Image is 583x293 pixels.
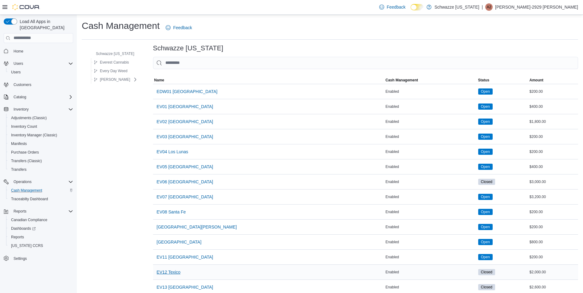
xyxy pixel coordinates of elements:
span: EV13 [GEOGRAPHIC_DATA] [157,284,213,290]
div: Enabled [384,268,477,276]
button: EV08 Santa Fe [154,206,188,218]
button: EV06 [GEOGRAPHIC_DATA] [154,176,216,188]
div: $200.00 [528,223,578,231]
span: Feedback [173,25,192,31]
p: [PERSON_NAME]-2929 [PERSON_NAME] [495,3,578,11]
span: Purchase Orders [9,149,73,156]
button: Amount [528,76,578,84]
span: A2 [487,3,491,11]
button: Transfers (Classic) [6,157,76,165]
button: Catalog [1,93,76,101]
nav: Complex example [4,44,73,279]
a: Cash Management [9,187,45,194]
span: Every Day Weed [100,68,128,73]
span: Open [481,134,490,139]
span: Transfers (Classic) [9,157,73,165]
span: EV03 [GEOGRAPHIC_DATA] [157,134,213,140]
button: Cash Management [384,76,477,84]
a: Users [9,68,23,76]
div: Enabled [384,133,477,140]
a: Manifests [9,140,29,147]
span: Open [481,119,490,124]
a: Inventory Count [9,123,40,130]
span: EV05 [GEOGRAPHIC_DATA] [157,164,213,170]
span: Traceabilty Dashboard [11,197,48,201]
input: This is a search bar. As you type, the results lower in the page will automatically filter. [153,57,578,69]
span: Home [14,49,23,54]
span: Open [478,254,493,260]
button: Transfers [6,165,76,174]
button: Cash Management [6,186,76,195]
div: Adrian-2929 Telles [485,3,493,11]
span: Inventory Count [11,124,37,129]
span: EV11 [GEOGRAPHIC_DATA] [157,254,213,260]
button: EV04 Los Lunas [154,146,191,158]
span: Operations [14,179,32,184]
span: [PERSON_NAME] [100,77,130,82]
span: Operations [11,178,73,186]
a: Feedback [163,21,194,34]
div: Enabled [384,88,477,95]
div: Enabled [384,163,477,170]
span: Open [478,164,493,170]
button: [GEOGRAPHIC_DATA][PERSON_NAME] [154,221,239,233]
span: Dashboards [9,225,73,232]
span: Open [478,194,493,200]
span: Load All Apps in [GEOGRAPHIC_DATA] [17,18,73,31]
a: Transfers (Classic) [9,157,44,165]
button: Inventory [1,105,76,114]
span: Open [478,119,493,125]
button: Users [6,68,76,76]
span: Inventory [14,107,29,112]
button: EDW01 [GEOGRAPHIC_DATA] [154,85,220,98]
button: Adjustments (Classic) [6,114,76,122]
button: Operations [1,178,76,186]
div: $3,000.00 [528,178,578,186]
span: Canadian Compliance [11,217,47,222]
button: [GEOGRAPHIC_DATA] [154,236,204,248]
div: $400.00 [528,163,578,170]
span: Open [481,194,490,200]
div: Enabled [384,178,477,186]
span: Open [481,104,490,109]
span: Schwazze [US_STATE] [96,51,134,56]
span: Adjustments (Classic) [9,114,73,122]
span: Open [478,104,493,110]
span: Open [481,224,490,230]
span: Customers [14,82,31,87]
button: Traceabilty Dashboard [6,195,76,203]
div: Enabled [384,223,477,231]
p: Schwazze [US_STATE] [435,3,479,11]
div: $2,600.00 [528,283,578,291]
a: Adjustments (Classic) [9,114,49,122]
button: Users [11,60,26,67]
div: Enabled [384,253,477,261]
span: Reports [11,235,24,240]
h1: Cash Management [82,20,160,32]
span: Closed [481,179,492,185]
div: $2,000.00 [528,268,578,276]
span: Transfers [11,167,26,172]
button: Inventory [11,106,31,113]
div: $200.00 [528,133,578,140]
span: Open [478,149,493,155]
a: Canadian Compliance [9,216,50,224]
span: EDW01 [GEOGRAPHIC_DATA] [157,88,218,95]
div: $1,800.00 [528,118,578,125]
span: Open [481,149,490,154]
span: Inventory Count [9,123,73,130]
a: Transfers [9,166,29,173]
span: Cash Management [11,188,42,193]
a: Home [11,48,26,55]
span: Open [481,254,490,260]
div: Enabled [384,103,477,110]
span: Reports [11,208,73,215]
div: $200.00 [528,253,578,261]
span: EV02 [GEOGRAPHIC_DATA] [157,119,213,125]
span: Cash Management [9,187,73,194]
span: Cash Management [385,78,418,83]
span: Open [478,224,493,230]
div: Enabled [384,193,477,201]
div: Enabled [384,118,477,125]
